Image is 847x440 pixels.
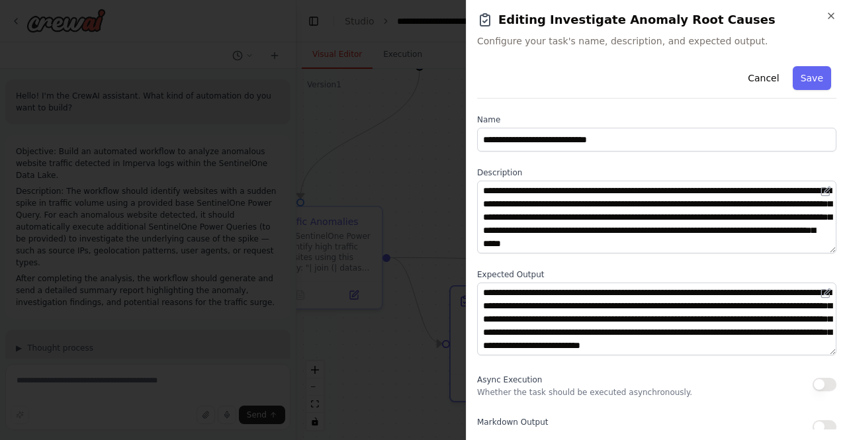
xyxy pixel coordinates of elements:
[740,66,787,90] button: Cancel
[477,418,548,427] span: Markdown Output
[818,285,834,301] button: Open in editor
[477,11,836,29] h2: Editing Investigate Anomaly Root Causes
[818,183,834,199] button: Open in editor
[477,269,836,280] label: Expected Output
[793,66,831,90] button: Save
[477,375,542,384] span: Async Execution
[477,114,836,125] label: Name
[477,34,836,48] span: Configure your task's name, description, and expected output.
[477,387,692,398] p: Whether the task should be executed asynchronously.
[477,167,836,178] label: Description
